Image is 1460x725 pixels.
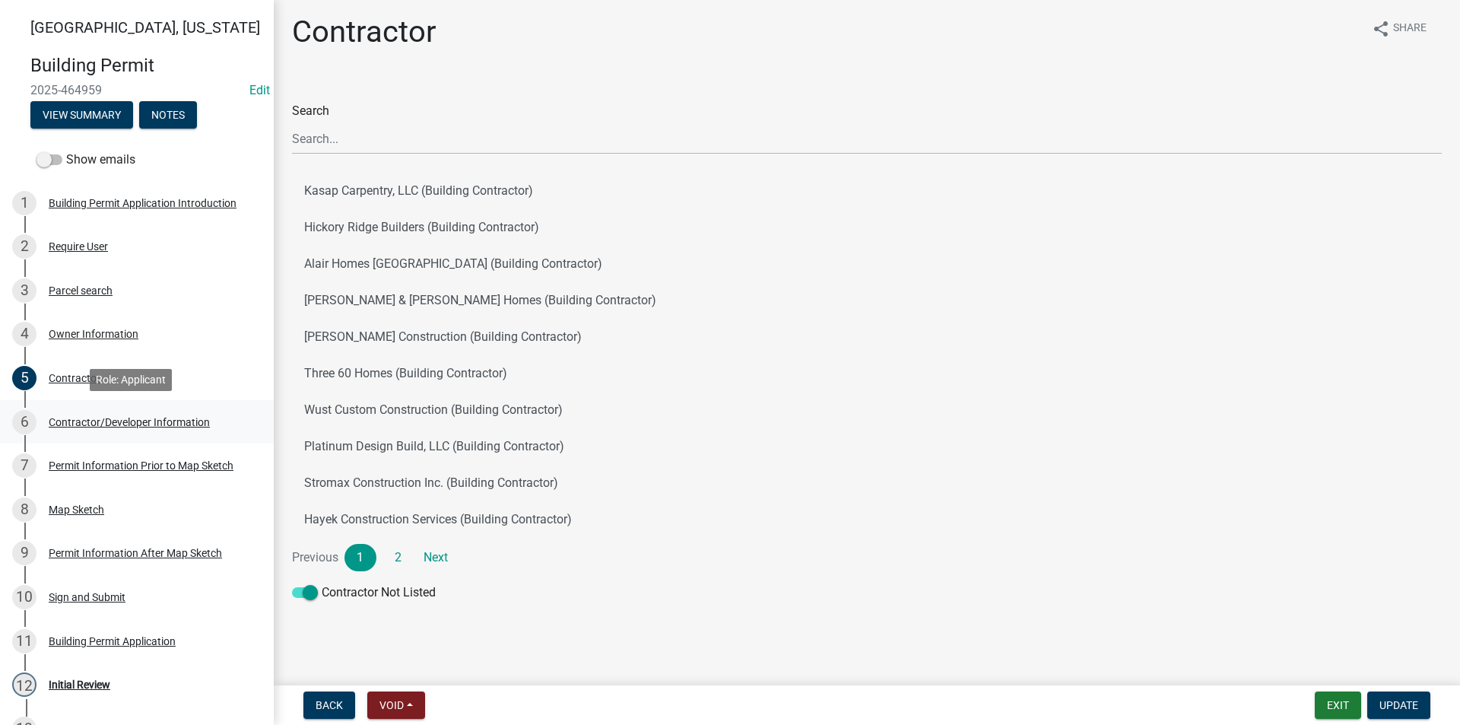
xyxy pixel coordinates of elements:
[12,673,36,697] div: 12
[49,285,113,296] div: Parcel search
[292,583,436,602] label: Contractor Not Listed
[1372,20,1390,38] i: share
[49,417,210,428] div: Contractor/Developer Information
[49,636,176,647] div: Building Permit Application
[30,18,260,37] span: [GEOGRAPHIC_DATA], [US_STATE]
[30,83,243,97] span: 2025-464959
[36,151,135,169] label: Show emails
[1379,699,1418,711] span: Update
[12,541,36,565] div: 9
[292,392,1442,428] button: Wust Custom Construction (Building Contractor)
[30,55,262,77] h4: Building Permit
[139,101,197,129] button: Notes
[292,501,1442,538] button: Hayek Construction Services (Building Contractor)
[292,465,1442,501] button: Stromax Construction Inc. (Building Contractor)
[249,83,270,97] a: Edit
[1360,14,1439,43] button: shareShare
[30,101,133,129] button: View Summary
[90,369,172,391] div: Role: Applicant
[12,366,36,390] div: 5
[12,453,36,478] div: 7
[12,191,36,215] div: 1
[303,692,355,719] button: Back
[12,498,36,522] div: 8
[249,83,270,97] wm-modal-confirm: Edit Application Number
[12,322,36,346] div: 4
[49,329,138,339] div: Owner Information
[316,699,343,711] span: Back
[292,123,1442,154] input: Search...
[382,544,414,571] a: 2
[292,319,1442,355] button: [PERSON_NAME] Construction (Building Contractor)
[1393,20,1427,38] span: Share
[49,198,236,208] div: Building Permit Application Introduction
[49,679,110,690] div: Initial Review
[12,410,36,434] div: 6
[12,629,36,653] div: 11
[49,241,108,252] div: Require User
[420,544,452,571] a: Next
[49,373,100,383] div: Contractor
[49,548,222,558] div: Permit Information After Map Sketch
[49,460,233,471] div: Permit Information Prior to Map Sketch
[292,209,1442,246] button: Hickory Ridge Builders (Building Contractor)
[292,105,329,117] label: Search
[292,282,1442,319] button: [PERSON_NAME] & [PERSON_NAME] Homes (Building Contractor)
[292,355,1442,392] button: Three 60 Homes (Building Contractor)
[1367,692,1430,719] button: Update
[292,14,436,50] h1: Contractor
[12,585,36,609] div: 10
[12,234,36,259] div: 2
[49,592,125,603] div: Sign and Submit
[367,692,425,719] button: Void
[379,699,404,711] span: Void
[1315,692,1361,719] button: Exit
[139,110,197,122] wm-modal-confirm: Notes
[12,278,36,303] div: 3
[292,544,1442,571] nav: Page navigation
[30,110,133,122] wm-modal-confirm: Summary
[292,173,1442,209] button: Kasap Carpentry, LLC (Building Contractor)
[292,428,1442,465] button: Platinum Design Build, LLC (Building Contractor)
[344,544,376,571] a: 1
[49,504,104,515] div: Map Sketch
[292,246,1442,282] button: Alair Homes [GEOGRAPHIC_DATA] (Building Contractor)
